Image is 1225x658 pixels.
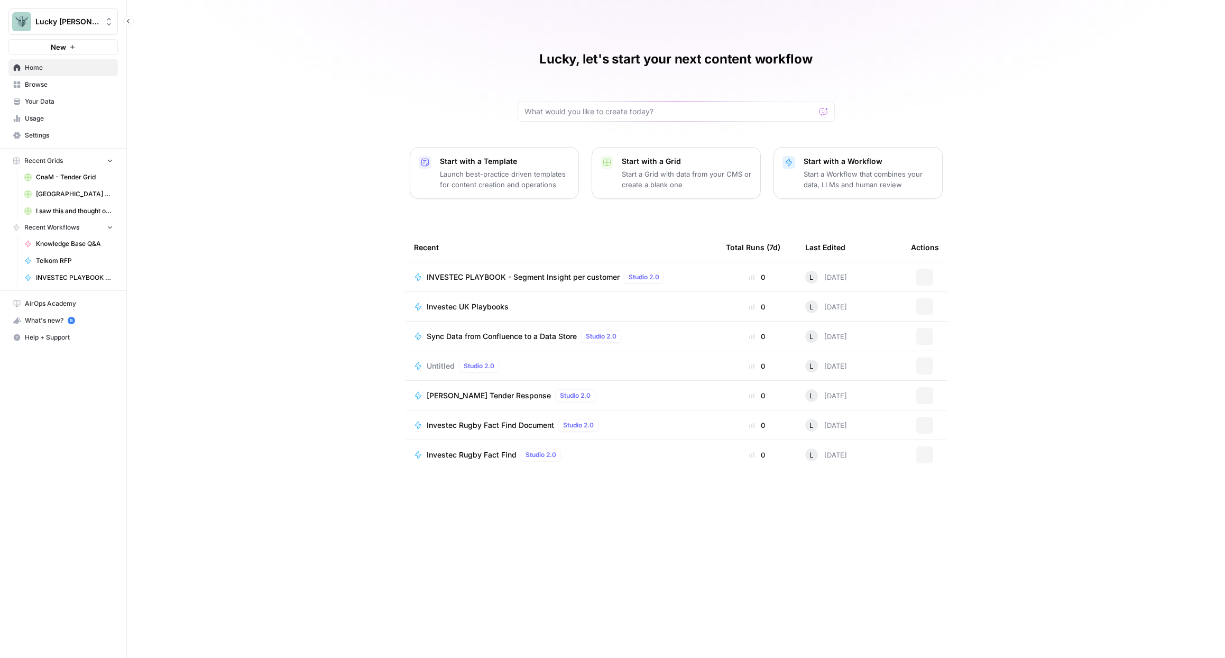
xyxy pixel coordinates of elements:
[8,110,118,127] a: Usage
[20,186,118,203] a: [GEOGRAPHIC_DATA] Tender - Stories
[805,360,847,372] div: [DATE]
[440,156,570,167] p: Start with a Template
[20,252,118,269] a: Telkom RFP
[726,233,780,262] div: Total Runs (7d)
[414,360,709,372] a: UntitledStudio 2.0
[25,97,113,106] span: Your Data
[36,189,113,199] span: [GEOGRAPHIC_DATA] Tender - Stories
[809,301,813,312] span: L
[809,361,813,371] span: L
[20,269,118,286] a: INVESTEC PLAYBOOK - Segment Insight per customer
[809,390,813,401] span: L
[36,206,113,216] span: I saw this and thought of you - Generator Grid
[805,300,847,313] div: [DATE]
[20,169,118,186] a: CnaM - Tender Grid
[36,239,113,249] span: Knowledge Base Q&A
[8,220,118,235] button: Recent Workflows
[804,169,934,190] p: Start a Workflow that combines your data, LLMs and human review
[8,312,118,329] button: What's new? 5
[726,420,788,431] div: 0
[629,272,659,282] span: Studio 2.0
[8,76,118,93] a: Browse
[35,16,99,27] span: Lucky [PERSON_NAME]
[25,114,113,123] span: Usage
[427,301,509,312] span: Investec UK Playbooks
[25,131,113,140] span: Settings
[911,233,939,262] div: Actions
[12,12,31,31] img: Lucky Beard Logo
[68,317,75,324] a: 5
[440,169,570,190] p: Launch best-practice driven templates for content creation and operations
[36,273,113,282] span: INVESTEC PLAYBOOK - Segment Insight per customer
[622,156,752,167] p: Start with a Grid
[805,233,845,262] div: Last Edited
[805,419,847,432] div: [DATE]
[805,330,847,343] div: [DATE]
[414,301,709,312] a: Investec UK Playbooks
[20,235,118,252] a: Knowledge Base Q&A
[410,147,579,199] button: Start with a TemplateLaunch best-practice driven templates for content creation and operations
[427,390,551,401] span: [PERSON_NAME] Tender Response
[36,256,113,266] span: Telkom RFP
[809,450,813,460] span: L
[25,333,113,342] span: Help + Support
[25,299,113,308] span: AirOps Academy
[70,318,72,323] text: 5
[464,361,494,371] span: Studio 2.0
[726,450,788,460] div: 0
[427,420,554,431] span: Investec Rugby Fact Find Document
[809,272,813,282] span: L
[414,233,709,262] div: Recent
[427,450,517,460] span: Investec Rugby Fact Find
[414,271,709,284] a: INVESTEC PLAYBOOK - Segment Insight per customerStudio 2.0
[427,272,620,282] span: INVESTEC PLAYBOOK - Segment Insight per customer
[414,419,709,432] a: Investec Rugby Fact Find DocumentStudio 2.0
[563,421,594,430] span: Studio 2.0
[24,156,63,166] span: Recent Grids
[8,295,118,312] a: AirOps Academy
[805,389,847,402] div: [DATE]
[427,361,455,371] span: Untitled
[414,449,709,461] a: Investec Rugby Fact FindStudio 2.0
[9,313,117,328] div: What's new?
[20,203,118,220] a: I saw this and thought of you - Generator Grid
[8,153,118,169] button: Recent Grids
[51,42,66,52] span: New
[8,93,118,110] a: Your Data
[622,169,752,190] p: Start a Grid with data from your CMS or create a blank one
[524,106,815,117] input: What would you like to create today?
[25,80,113,89] span: Browse
[414,389,709,402] a: [PERSON_NAME] Tender ResponseStudio 2.0
[36,172,113,182] span: CnaM - Tender Grid
[586,332,616,341] span: Studio 2.0
[414,330,709,343] a: Sync Data from Confluence to a Data StoreStudio 2.0
[805,449,847,461] div: [DATE]
[809,420,813,431] span: L
[726,301,788,312] div: 0
[805,271,847,284] div: [DATE]
[427,331,577,342] span: Sync Data from Confluence to a Data Store
[804,156,934,167] p: Start with a Workflow
[726,272,788,282] div: 0
[726,361,788,371] div: 0
[8,59,118,76] a: Home
[8,127,118,144] a: Settings
[526,450,556,460] span: Studio 2.0
[773,147,943,199] button: Start with a WorkflowStart a Workflow that combines your data, LLMs and human review
[726,390,788,401] div: 0
[8,8,118,35] button: Workspace: Lucky Beard
[8,329,118,346] button: Help + Support
[726,331,788,342] div: 0
[592,147,761,199] button: Start with a GridStart a Grid with data from your CMS or create a blank one
[24,223,79,232] span: Recent Workflows
[539,51,812,68] h1: Lucky, let's start your next content workflow
[25,63,113,72] span: Home
[560,391,591,400] span: Studio 2.0
[8,39,118,55] button: New
[809,331,813,342] span: L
